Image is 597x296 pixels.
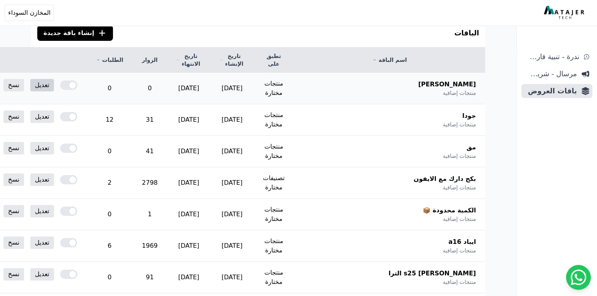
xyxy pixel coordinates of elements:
img: MatajerTech Logo [544,6,586,20]
span: باقات العروض [524,86,577,96]
td: [DATE] [167,73,210,104]
span: المخازن السوداء [8,8,50,18]
td: تصنيفات مختارة [253,167,294,199]
td: 1 [133,199,167,230]
a: نسخ [3,268,24,280]
td: منتجات مختارة [253,104,294,136]
td: منتجات مختارة [253,262,294,293]
span: ايباد a16 [448,237,476,247]
td: [DATE] [210,104,253,136]
td: 31 [133,104,167,136]
th: تطبق على [253,47,294,73]
a: تعديل [30,142,54,154]
span: منتجات إضافية [443,247,476,254]
a: تعديل [30,173,54,186]
td: 2798 [133,167,167,199]
a: نسخ [3,110,24,123]
td: [DATE] [210,262,253,293]
span: [PERSON_NAME] s25 الترا [389,269,476,278]
a: نسخ [3,79,24,91]
a: تعديل [30,268,54,280]
span: الكمية محدودة 📦 [423,206,476,215]
a: تاريخ الإنشاء [220,52,244,68]
td: منتجات مختارة [253,73,294,104]
td: 91 [133,262,167,293]
td: منتجات مختارة [253,230,294,262]
span: منتجات إضافية [443,184,476,191]
td: منتجات مختارة [253,199,294,230]
th: الزوار [133,47,167,73]
td: [DATE] [167,199,210,230]
span: بكج دارك مع الايفون [413,174,476,184]
td: [DATE] [167,104,210,136]
td: [DATE] [167,262,210,293]
span: جودا [462,111,476,121]
span: [PERSON_NAME] [418,80,476,89]
td: [DATE] [167,167,210,199]
button: إنشاء باقة جديدة [37,25,113,41]
span: مق [467,143,476,152]
span: إنشاء باقة جديدة [43,28,94,38]
h3: الباقات [454,28,479,39]
a: تاريخ الانتهاء [176,52,201,68]
span: ندرة - تنبية قارب علي النفاذ [524,51,579,62]
td: [DATE] [167,230,210,262]
td: [DATE] [167,136,210,167]
td: [DATE] [210,136,253,167]
td: [DATE] [210,167,253,199]
span: منتجات إضافية [443,152,476,160]
td: 6 [87,230,132,262]
a: تعديل [30,79,54,91]
a: نسخ [3,142,24,154]
td: 1969 [133,230,167,262]
td: 0 [87,73,132,104]
a: تعديل [30,236,54,249]
td: 41 [133,136,167,167]
span: مرسال - شريط دعاية [524,68,577,79]
a: نسخ [3,236,24,249]
td: منتجات مختارة [253,136,294,167]
a: تعديل [30,110,54,123]
td: [DATE] [210,230,253,262]
td: [DATE] [210,199,253,230]
td: 0 [87,136,132,167]
td: 0 [87,262,132,293]
td: 12 [87,104,132,136]
td: 0 [87,199,132,230]
span: منتجات إضافية [443,121,476,128]
span: منتجات إضافية [443,215,476,223]
td: 0 [133,73,167,104]
a: نسخ [3,173,24,186]
td: 2 [87,167,132,199]
td: [DATE] [210,73,253,104]
a: تعديل [30,205,54,217]
button: المخازن السوداء [5,5,54,21]
span: منتجات إضافية [443,278,476,286]
span: منتجات إضافية [443,89,476,97]
a: نسخ [3,205,24,217]
a: الطلبات [96,56,123,64]
a: اسم الباقة [303,56,476,64]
